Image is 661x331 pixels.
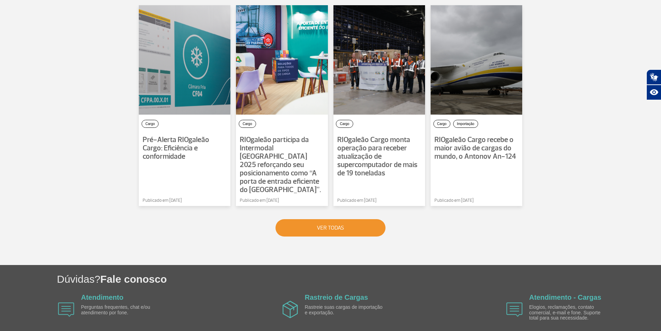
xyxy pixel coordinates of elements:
[276,219,385,237] button: VER TODAS
[282,301,298,318] img: airplane icon
[646,69,661,85] button: Abrir tradutor de língua de sinais.
[81,293,124,301] a: Atendimento
[529,293,601,301] a: Atendimento - Cargas
[240,197,279,204] span: Publicado em [DATE]
[100,273,167,285] span: Fale conosco
[142,120,159,128] button: Cargo
[646,69,661,100] div: Plugin de acessibilidade da Hand Talk.
[506,303,523,317] img: airplane icon
[240,135,321,195] span: RIOgaleão participa da Intermodal [GEOGRAPHIC_DATA] 2025 reforçando seu posicionamento como “A po...
[305,293,368,301] a: Rastreio de Cargas
[433,120,450,128] button: Cargo
[305,305,384,315] p: Rastreie suas cargas de importação e exportação.
[646,85,661,100] button: Abrir recursos assistivos.
[336,120,353,128] button: Cargo
[239,120,256,128] button: Cargo
[529,305,609,321] p: Elogios, reclamações, contato comercial, e-mail e fone. Suporte total para sua necessidade.
[58,303,74,317] img: airplane icon
[81,305,161,315] p: Perguntas frequentes, chat e/ou atendimento por fone.
[434,135,516,161] span: RIOgaleão Cargo recebe o maior avião de cargas do mundo, o Antonov An-124
[337,135,417,178] span: RIOgaleão Cargo monta operação para receber atualização de supercomputador de mais de 19 toneladas
[57,272,661,286] h1: Dúvidas?
[434,197,474,204] span: Publicado em [DATE]
[337,197,376,204] span: Publicado em [DATE]
[143,135,209,161] span: Pré-Alerta RIOgaleão Cargo: Eficiência e conformidade
[143,197,182,204] span: Publicado em [DATE]
[453,120,478,128] button: Importação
